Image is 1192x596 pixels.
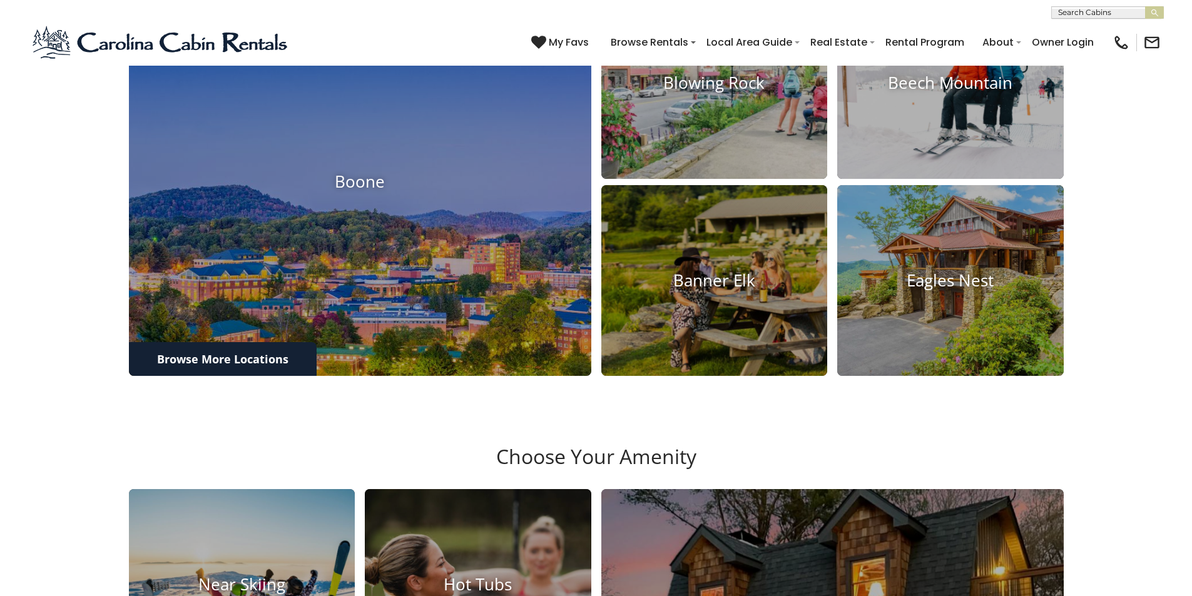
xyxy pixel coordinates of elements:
[129,342,317,376] a: Browse More Locations
[837,73,1064,93] h4: Beech Mountain
[601,271,828,290] h4: Banner Elk
[1026,31,1100,53] a: Owner Login
[1113,34,1130,51] img: phone-regular-black.png
[804,31,874,53] a: Real Estate
[601,185,828,376] a: Banner Elk
[549,34,589,50] span: My Favs
[129,172,591,191] h4: Boone
[601,73,828,93] h4: Blowing Rock
[1143,34,1161,51] img: mail-regular-black.png
[31,24,291,61] img: Blue-2.png
[700,31,798,53] a: Local Area Guide
[837,185,1064,376] a: Eagles Nest
[879,31,970,53] a: Rental Program
[604,31,695,53] a: Browse Rentals
[531,34,592,51] a: My Favs
[976,31,1020,53] a: About
[365,575,591,594] h4: Hot Tubs
[127,445,1066,488] h3: Choose Your Amenity
[129,575,355,594] h4: Near Skiing
[837,271,1064,290] h4: Eagles Nest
